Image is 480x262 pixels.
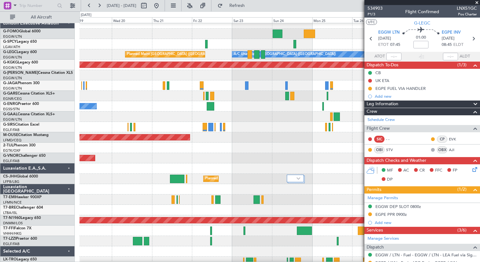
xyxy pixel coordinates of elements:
[297,177,300,180] img: arrow-gray.svg
[3,65,22,70] a: EGGW/LTN
[3,227,14,230] span: T7-FFI
[457,5,477,12] span: LNX51GC
[3,195,15,199] span: T7-EMI
[3,231,22,236] a: VHHH/HKG
[367,227,383,234] span: Services
[442,42,452,48] span: 08:45
[435,167,442,174] span: FFC
[3,30,41,33] a: G-FOMOGlobal 6000
[3,40,37,44] a: G-SPCYLegacy 650
[3,123,15,127] span: G-SIRS
[378,42,389,48] span: ETOT
[403,167,409,174] span: AC
[352,17,392,23] div: Tue 26
[449,136,463,142] a: EVK
[3,86,22,91] a: EGGW/LTN
[3,71,73,75] a: G-[PERSON_NAME]Cessna Citation XLS
[419,167,425,174] span: CR
[81,13,91,18] div: [DATE]
[3,34,22,39] a: EGGW/LTN
[3,45,20,49] a: LGAV/ATH
[416,35,426,41] span: 01:00
[3,237,16,241] span: T7-LZZI
[3,179,19,184] a: LFPB/LBG
[3,154,19,158] span: G-VNOR
[3,117,22,122] a: EGGW/LTN
[437,136,447,143] div: CP
[3,175,17,178] span: CS-JHH
[3,76,22,80] a: EGGW/LTN
[3,133,49,137] a: M-OUSECitation Mustang
[152,17,192,23] div: Thu 21
[3,200,22,205] a: LFMN/NCE
[3,112,18,116] span: G-GAAL
[3,210,17,215] a: LTBA/ISL
[386,147,400,153] a: STV
[374,53,385,60] span: ATOT
[457,62,466,68] span: (1/3)
[3,216,41,220] a: T7-N1960Legacy 650
[375,252,477,258] a: EGGW / LTN - Fuel - EGGW / LTN - LEA Fuel via Signature in EGGW
[390,42,400,48] span: 07:45
[367,125,390,132] span: Flight Crew
[3,206,43,210] a: T7-BREChallenger 604
[367,244,384,251] span: Dispatch
[442,30,461,36] span: EGPE INV
[3,71,38,75] span: G-[PERSON_NAME]
[457,227,466,233] span: (3/6)
[368,117,395,123] a: Schedule Crew
[3,148,20,153] a: EGTK/OXF
[386,53,401,60] input: --:--
[405,8,439,15] div: Flight Confirmed
[3,133,18,137] span: M-OUSE
[7,12,68,22] button: All Aircraft
[224,3,250,8] span: Refresh
[374,136,385,143] div: SIC
[3,92,18,96] span: G-GARE
[3,50,37,54] a: G-LEGCLegacy 600
[3,102,18,106] span: G-ENRG
[16,15,66,19] span: All Aircraft
[3,227,31,230] a: T7-FFIFalcon 7X
[3,159,19,163] a: EGLF/FAB
[107,3,136,8] span: [DATE] - [DATE]
[368,5,383,12] span: 534903
[127,50,226,59] div: Planned Maint [GEOGRAPHIC_DATA] ([GEOGRAPHIC_DATA])
[3,258,37,261] a: LX-TROLegacy 650
[3,221,23,226] a: DNMM/LOS
[3,144,14,147] span: 2-TIJL
[375,94,477,99] div: Add new
[457,186,466,193] span: (1/2)
[437,146,447,153] div: OBX
[232,17,272,23] div: Sat 23
[375,78,389,83] div: UK ETA
[3,30,19,33] span: G-FOMO
[449,147,463,153] a: AJI
[112,17,152,23] div: Wed 20
[3,92,55,96] a: G-GARECessna Citation XLS+
[367,157,426,164] span: Dispatch Checks and Weather
[3,50,17,54] span: G-LEGC
[19,1,55,10] input: Trip Number
[3,128,19,132] a: EGLF/FAB
[3,216,21,220] span: T7-N1960
[3,258,17,261] span: LX-TRO
[457,12,477,17] span: Pos Charter
[414,20,430,26] span: G-LEGC
[387,177,393,183] span: DP
[234,50,336,59] div: A/C Unavailable [GEOGRAPHIC_DATA] ([GEOGRAPHIC_DATA])
[387,167,393,174] span: MF
[3,144,35,147] a: 2-TIJLPhenom 300
[375,220,477,225] div: Add new
[375,204,421,209] div: EGGW DEP SLOT 0800z
[368,195,398,201] a: Manage Permits
[3,55,22,60] a: EGGW/LTN
[3,81,18,85] span: G-JAGA
[378,30,400,36] span: EGGW LTN
[367,101,398,108] span: Leg Information
[386,136,400,142] div: - -
[3,237,37,241] a: T7-LZZIPraetor 600
[3,61,18,64] span: G-KGKG
[3,107,20,112] a: EGSS/STN
[367,62,398,69] span: Dispatch To-Dos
